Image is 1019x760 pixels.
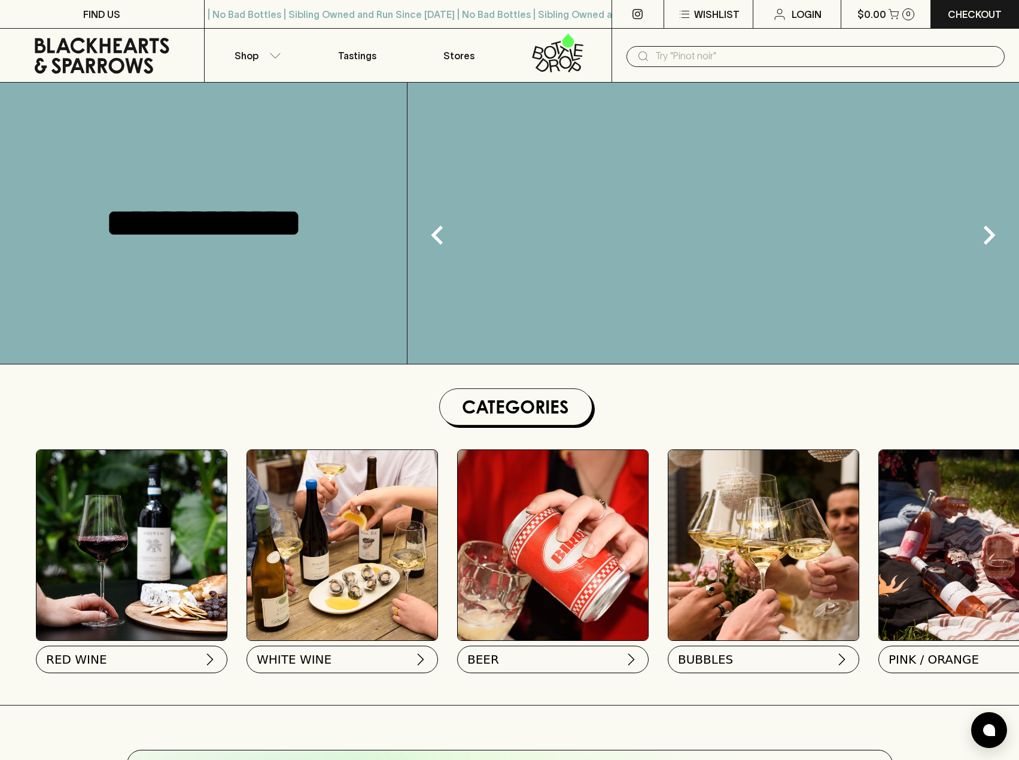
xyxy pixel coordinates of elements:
button: Shop [205,29,306,82]
span: WHITE WINE [257,651,331,668]
input: Try "Pinot noir" [655,47,995,66]
p: Tastings [338,48,376,63]
p: $0.00 [857,7,886,22]
h1: Categories [445,394,587,420]
img: chevron-right.svg [624,652,638,667]
img: gif;base64,R0lGODlhAQABAAAAACH5BAEKAAEALAAAAAABAAEAAAICTAEAOw== [407,83,1019,364]
img: bubble-icon [983,724,995,736]
span: BEER [467,651,499,668]
p: Wishlist [694,7,740,22]
p: Login [792,7,822,22]
span: RED WINE [46,651,107,668]
p: FIND US [83,7,120,22]
a: Stores [408,29,510,82]
img: 2022_Festive_Campaign_INSTA-16 1 [668,450,859,640]
button: Previous [413,211,461,259]
button: RED WINE [36,646,227,673]
span: PINK / ORANGE [889,651,979,668]
button: WHITE WINE [247,646,438,673]
img: BIRRA_GOOD-TIMES_INSTA-2 1/optimise?auth=Mjk3MjY0ODMzMw__ [458,450,648,640]
img: chevron-right.svg [203,652,217,667]
img: chevron-right.svg [413,652,428,667]
button: BUBBLES [668,646,859,673]
p: Shop [235,48,258,63]
p: Checkout [948,7,1002,22]
span: BUBBLES [678,651,733,668]
button: Next [965,211,1013,259]
p: Stores [443,48,474,63]
img: Red Wine Tasting [36,450,227,640]
img: optimise [247,450,437,640]
button: BEER [457,646,649,673]
img: chevron-right.svg [835,652,849,667]
p: 0 [906,11,911,17]
a: Tastings [306,29,408,82]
